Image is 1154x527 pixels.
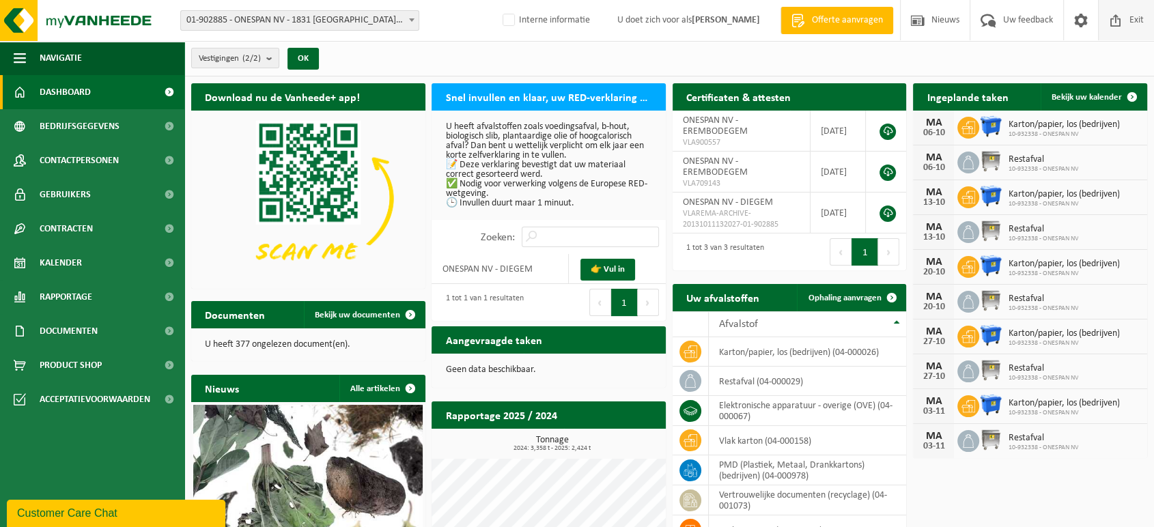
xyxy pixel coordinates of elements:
[979,324,1002,347] img: WB-1100-HPE-BE-01
[40,143,119,177] span: Contactpersonen
[683,115,748,137] span: ONESPAN NV - EREMBODEGEM
[709,455,907,485] td: PMD (Plastiek, Metaal, Drankkartons) (bedrijven) (04-000978)
[287,48,319,70] button: OK
[673,284,773,311] h2: Uw afvalstoffen
[611,289,638,316] button: 1
[564,428,664,455] a: Bekijk rapportage
[979,254,1002,277] img: WB-1100-HPE-BE-01
[40,75,91,109] span: Dashboard
[1008,130,1119,139] span: 10-932338 - ONESPAN NV
[979,219,1002,242] img: WB-1100-GAL-GY-02
[1008,270,1119,278] span: 10-932338 - ONESPAN NV
[191,375,253,401] h2: Nieuws
[920,431,947,442] div: MA
[40,212,93,246] span: Contracten
[1041,83,1146,111] a: Bekijk uw kalender
[1008,119,1119,130] span: Karton/papier, los (bedrijven)
[1008,154,1078,165] span: Restafval
[709,485,907,515] td: vertrouwelijke documenten (recyclage) (04-001073)
[808,14,886,27] span: Offerte aanvragen
[40,382,150,416] span: Acceptatievoorwaarden
[979,115,1002,138] img: WB-1100-HPE-BE-01
[811,193,866,233] td: [DATE]
[191,48,279,68] button: Vestigingen(2/2)
[304,301,424,328] a: Bekijk uw documenten
[40,280,92,314] span: Rapportage
[1008,304,1078,313] span: 10-932338 - ONESPAN NV
[589,289,611,316] button: Previous
[920,396,947,407] div: MA
[709,396,907,426] td: elektronische apparatuur - overige (OVE) (04-000067)
[432,83,666,110] h2: Snel invullen en klaar, uw RED-verklaring voor 2025
[1008,224,1078,235] span: Restafval
[191,111,425,286] img: Download de VHEPlus App
[920,407,947,416] div: 03-11
[920,291,947,302] div: MA
[180,10,419,31] span: 01-902885 - ONESPAN NV - 1831 DIEGEM, DE KLEETLAAN 12A
[1008,200,1119,208] span: 10-932338 - ONESPAN NV
[1052,93,1122,102] span: Bekijk uw kalender
[683,156,748,177] span: ONESPAN NV - EREMBODEGEM
[920,222,947,233] div: MA
[878,238,899,266] button: Next
[920,302,947,312] div: 20-10
[438,445,666,452] span: 2024: 3,358 t - 2025: 2,424 t
[40,177,91,212] span: Gebruikers
[920,128,947,138] div: 06-10
[40,348,102,382] span: Product Shop
[683,197,773,208] span: ONESPAN NV - DIEGEM
[811,152,866,193] td: [DATE]
[920,326,947,337] div: MA
[1008,339,1119,347] span: 10-932338 - ONESPAN NV
[191,301,279,328] h2: Documenten
[830,238,852,266] button: Previous
[1008,363,1078,374] span: Restafval
[920,337,947,347] div: 27-10
[438,287,523,317] div: 1 tot 1 van 1 resultaten
[709,426,907,455] td: vlak karton (04-000158)
[979,289,1002,312] img: WB-1100-GAL-GY-02
[1008,294,1078,304] span: Restafval
[920,198,947,208] div: 13-10
[920,163,947,173] div: 06-10
[920,372,947,382] div: 27-10
[580,259,635,281] a: 👉 Vul in
[1008,328,1119,339] span: Karton/papier, los (bedrijven)
[339,375,424,402] a: Alle artikelen
[432,254,568,284] td: ONESPAN NV - DIEGEM
[683,137,800,148] span: VLA900557
[979,184,1002,208] img: WB-1100-HPE-BE-01
[432,326,555,353] h2: Aangevraagde taken
[40,109,119,143] span: Bedrijfsgegevens
[638,289,659,316] button: Next
[199,48,261,69] span: Vestigingen
[1008,433,1078,444] span: Restafval
[808,294,881,302] span: Ophaling aanvragen
[852,238,878,266] button: 1
[979,428,1002,451] img: WB-1100-GAL-GY-02
[1008,444,1078,452] span: 10-932338 - ONESPAN NV
[920,152,947,163] div: MA
[40,41,82,75] span: Navigatie
[920,442,947,451] div: 03-11
[432,401,570,428] h2: Rapportage 2025 / 2024
[191,83,374,110] h2: Download nu de Vanheede+ app!
[205,340,412,350] p: U heeft 377 ongelezen document(en).
[1008,374,1078,382] span: 10-932338 - ONESPAN NV
[1008,165,1078,173] span: 10-932338 - ONESPAN NV
[40,246,82,280] span: Kalender
[445,122,652,208] p: U heeft afvalstoffen zoals voedingsafval, b-hout, biologisch slib, plantaardige olie of hoogcalor...
[920,117,947,128] div: MA
[1008,189,1119,200] span: Karton/papier, los (bedrijven)
[438,436,666,452] h3: Tonnage
[979,358,1002,382] img: WB-1100-GAL-GY-02
[315,311,400,319] span: Bekijk uw documenten
[979,393,1002,416] img: WB-1100-HPE-BE-01
[920,257,947,268] div: MA
[683,208,800,230] span: VLAREMA-ARCHIVE-20131011132027-01-902885
[7,497,228,527] iframe: chat widget
[979,149,1002,173] img: WB-1100-GAL-GY-02
[709,337,907,367] td: karton/papier, los (bedrijven) (04-000026)
[913,83,1022,110] h2: Ingeplande taken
